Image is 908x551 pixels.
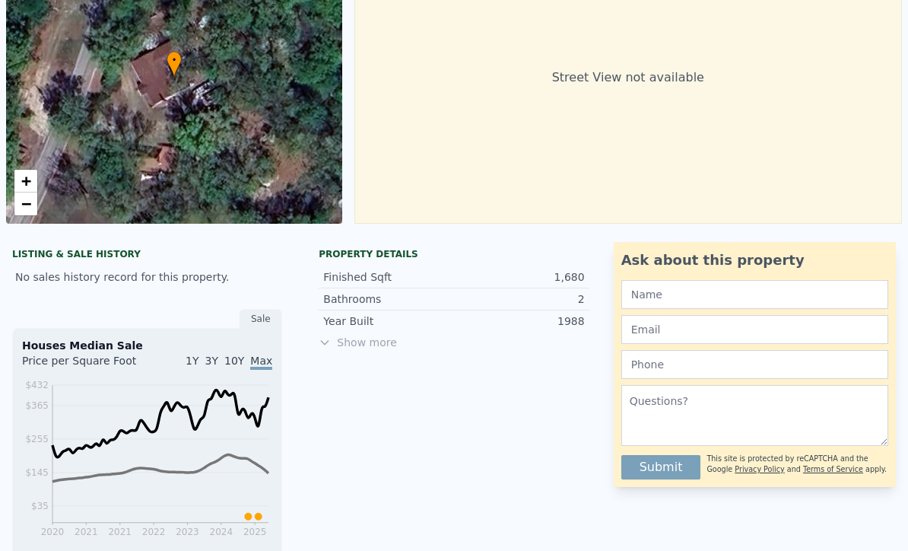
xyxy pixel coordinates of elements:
tspan: $255 [25,434,49,444]
span: 1Y [186,355,198,367]
div: • [167,51,182,78]
tspan: $432 [25,380,49,390]
button: Submit [621,455,701,479]
input: Name [621,280,888,309]
tspan: 2020 [41,527,65,537]
tspan: $145 [25,467,49,478]
input: Phone [621,350,888,379]
div: Houses Median Sale [22,338,272,353]
a: Privacy Policy [735,465,784,473]
span: 10Y [224,355,244,367]
div: 1,680 [454,269,585,285]
span: Show more [319,335,589,350]
div: Finished Sqft [323,269,454,285]
tspan: 2021 [108,527,132,537]
div: Bathrooms [323,291,454,307]
span: − [21,194,31,213]
a: Zoom in [14,170,37,193]
tspan: 2022 [142,527,166,537]
span: + [21,171,31,190]
span: 3Y [205,355,218,367]
div: 1988 [454,314,585,329]
div: Year Built [323,314,454,329]
div: Ask about this property [621,250,888,271]
tspan: 2025 [243,527,267,537]
tspan: 2024 [210,527,233,537]
a: Terms of Service [803,465,863,473]
tspan: 2023 [176,527,199,537]
div: This site is protected by reCAPTCHA and the Google and apply. [706,449,888,479]
div: Sale [240,309,282,329]
tspan: $365 [25,400,49,411]
div: No sales history record for this property. [12,263,282,291]
tspan: $35 [31,501,49,511]
div: Price per Square Foot [22,353,148,377]
div: Property details [319,248,589,260]
a: Zoom out [14,193,37,215]
input: Email [621,315,888,344]
span: • [167,53,182,67]
tspan: 2021 [75,527,98,537]
span: Max [250,355,272,370]
div: LISTING & SALE HISTORY [12,248,282,263]
div: 2 [454,291,585,307]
